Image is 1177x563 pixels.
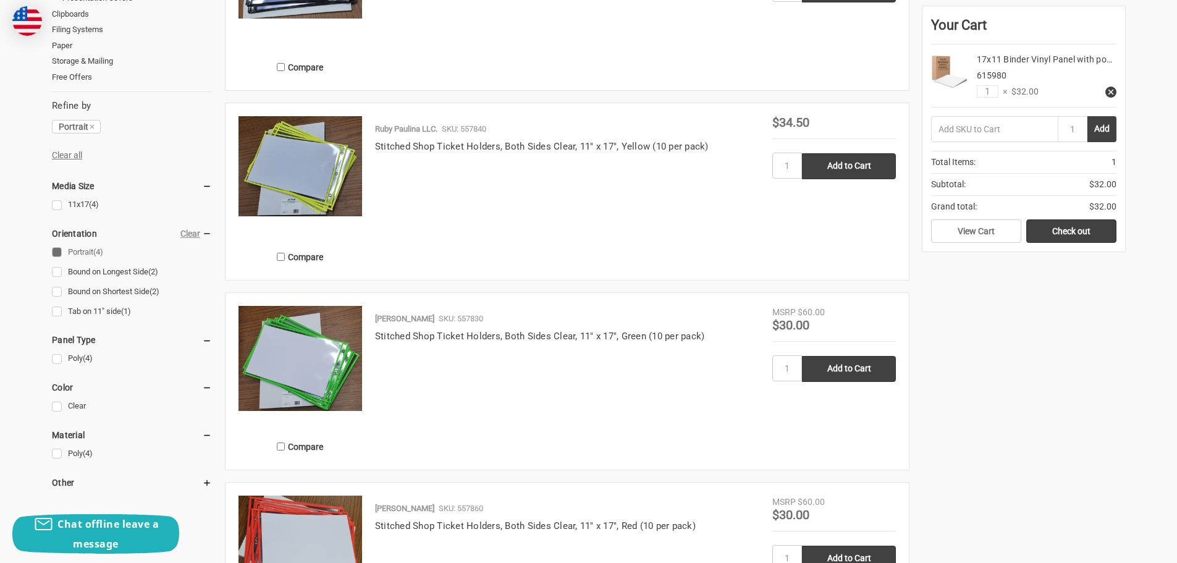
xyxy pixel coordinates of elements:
[52,264,212,281] a: Bound on Longest Side
[238,306,362,411] img: Stitched Shop Ticket Holders, Both Sides Clear, 11" x 17", Green
[89,200,99,209] span: (4)
[375,141,709,152] a: Stitched Shop Ticket Holders, Both Sides Clear, 11" x 17", Yellow (10 per pack)
[52,197,212,213] a: 11x17
[931,219,1021,243] a: View Cart
[439,313,483,325] p: SKU: 557830
[931,156,976,169] span: Total Items:
[57,517,159,551] span: Chat offline leave a message
[1089,200,1116,213] span: $32.00
[772,318,809,332] span: $30.00
[998,85,1007,98] span: ×
[772,115,809,130] span: $34.50
[772,496,796,509] div: MSRP
[52,428,212,442] h5: Material
[52,380,212,395] h5: Color
[277,63,285,71] input: Compare
[375,123,437,135] p: Ruby Paulina LLC.
[442,123,486,135] p: SKU: 557840
[277,442,285,451] input: Compare
[802,153,896,179] input: Add to Cart
[83,449,93,458] span: (4)
[772,306,796,319] div: MSRP
[238,57,362,77] label: Compare
[52,99,212,113] h5: Refine by
[180,229,200,239] a: Clear
[931,116,1058,142] input: Add SKU to Cart
[238,116,362,216] img: Stitched Shop Ticket Holders, Both Sides Clear, 11" x 17", Yellow
[52,6,212,22] a: Clipboards
[93,247,103,256] span: (4)
[375,313,434,325] p: [PERSON_NAME]
[1087,116,1116,142] button: Add
[148,267,158,276] span: (2)
[798,497,825,507] span: $60.00
[1026,219,1116,243] a: Check out
[52,446,212,462] a: Poly
[931,200,977,213] span: Grand total:
[931,15,1116,44] div: Your Cart
[52,53,212,69] a: Storage & Mailing
[931,53,968,90] img: 17x11 Binder Vinyl Panel with pockets Featuring a 1" Angle-D Ring White
[52,38,212,54] a: Paper
[439,502,483,515] p: SKU: 557860
[1007,85,1039,98] span: $32.00
[52,350,212,367] a: Poly
[150,287,159,296] span: (2)
[1089,178,1116,191] span: $32.00
[375,520,696,531] a: Stitched Shop Ticket Holders, Both Sides Clear, 11" x 17", Red (10 per pack)
[52,179,212,193] h5: Media Size
[772,507,809,522] span: $30.00
[52,398,212,415] a: Clear
[12,6,42,36] img: duty and tax information for United States
[802,356,896,382] input: Add to Cart
[52,22,212,38] a: Filing Systems
[52,226,212,241] h5: Orientation
[52,244,212,261] a: Portrait
[52,303,212,320] a: Tab on 11" side
[52,332,212,347] h5: Panel Type
[977,54,1112,64] a: 17x11 Binder Vinyl Panel with po…
[238,436,362,457] label: Compare
[121,307,131,316] span: (1)
[931,178,966,191] span: Subtotal:
[52,150,82,160] a: Clear all
[798,307,825,317] span: $60.00
[238,247,362,267] label: Compare
[1112,156,1116,169] span: 1
[52,284,212,300] a: Bound on Shortest Side
[375,502,434,515] p: [PERSON_NAME]
[52,69,212,85] a: Free Offers
[238,306,362,430] a: Stitched Shop Ticket Holders, Both Sides Clear, 11" x 17", Green
[83,353,93,363] span: (4)
[977,70,1006,80] span: 615980
[277,253,285,261] input: Compare
[12,514,179,554] button: Chat offline leave a message
[375,331,705,342] a: Stitched Shop Ticket Holders, Both Sides Clear, 11" x 17", Green (10 per pack)
[52,475,212,490] h5: Other
[52,120,101,133] a: Portrait
[238,116,362,240] a: Stitched Shop Ticket Holders, Both Sides Clear, 11" x 17", Yellow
